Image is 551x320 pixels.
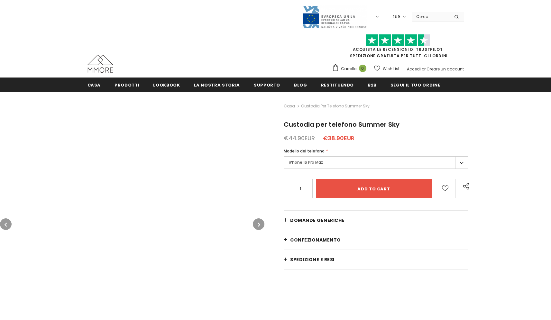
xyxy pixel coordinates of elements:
span: €44.90EUR [284,134,315,142]
a: Carrello 0 [332,64,370,74]
a: Spedizione e resi [284,250,468,269]
a: Acquista le recensioni di TrustPilot [353,47,443,52]
span: Carrello [341,66,356,72]
a: Lookbook [153,78,180,92]
span: Restituendo [321,82,354,88]
a: La nostra storia [194,78,240,92]
a: Casa [87,78,101,92]
a: Segui il tuo ordine [390,78,440,92]
input: Search Site [412,12,449,21]
span: EUR [392,14,400,20]
label: iPhone 16 Pro Max [284,156,468,169]
a: Blog [294,78,307,92]
a: CONFEZIONAMENTO [284,230,468,250]
span: or [422,66,426,72]
span: Wish List [383,66,399,72]
span: CONFEZIONAMENTO [290,237,341,243]
a: Creare un account [427,66,464,72]
span: B2B [368,82,377,88]
a: Javni Razpis [302,14,367,19]
a: Wish List [374,63,399,74]
a: supporto [254,78,280,92]
span: supporto [254,82,280,88]
span: Blog [294,82,307,88]
span: Segui il tuo ordine [390,82,440,88]
span: Custodia per telefono Summer Sky [284,120,399,129]
span: La nostra storia [194,82,240,88]
img: Fidati di Pilot Stars [366,34,430,47]
a: Accedi [407,66,421,72]
span: €38.90EUR [323,134,354,142]
input: Add to cart [316,179,431,198]
span: 0 [359,65,366,72]
span: Modello del telefono [284,148,325,154]
span: Casa [87,82,101,88]
img: Javni Razpis [302,5,367,29]
a: Casa [284,102,295,110]
a: Prodotti [115,78,139,92]
span: Domande generiche [290,217,344,224]
span: Custodia per telefono Summer Sky [301,102,370,110]
span: Lookbook [153,82,180,88]
a: Domande generiche [284,211,468,230]
a: Restituendo [321,78,354,92]
span: SPEDIZIONE GRATUITA PER TUTTI GLI ORDINI [332,37,464,59]
span: Spedizione e resi [290,256,335,263]
a: B2B [368,78,377,92]
span: Prodotti [115,82,139,88]
img: Casi MMORE [87,55,113,73]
